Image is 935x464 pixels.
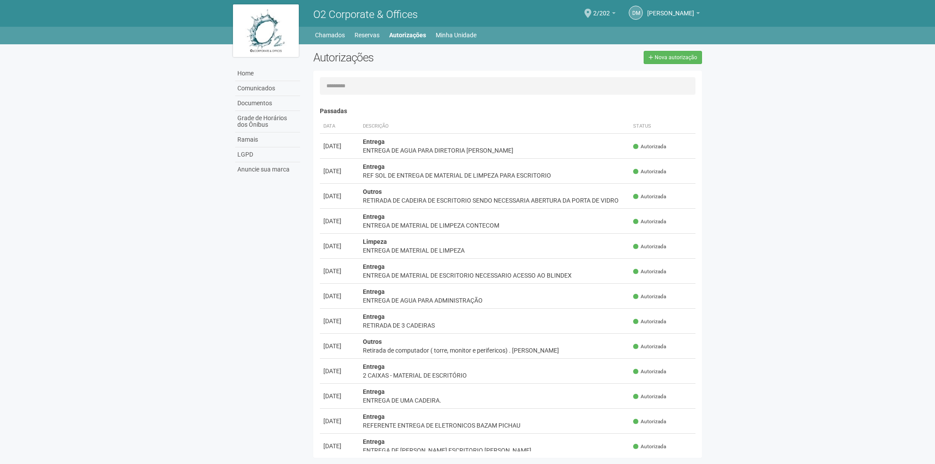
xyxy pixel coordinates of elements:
[235,81,300,96] a: Comunicados
[363,263,385,270] strong: Entrega
[320,108,696,114] h4: Passadas
[323,392,356,400] div: [DATE]
[363,296,627,305] div: ENTREGA DE AGUA PARA ADMINISTRAÇÃO
[363,146,627,155] div: ENTREGA DE AGUA PARA DIRETORIA [PERSON_NAME]
[313,8,418,21] span: O2 Corporate & Offices
[633,193,666,200] span: Autorizada
[355,29,380,41] a: Reservas
[633,243,666,250] span: Autorizada
[320,119,359,134] th: Data
[647,11,700,18] a: [PERSON_NAME]
[323,342,356,350] div: [DATE]
[363,271,627,280] div: ENTREGA DE MATERIAL DE ESCRITORIO NECESSARIO ACESSO AO BLINDEX
[633,268,666,275] span: Autorizada
[363,171,627,180] div: REF SOL DE ENTREGA DE MATERIAL DE LIMPEZA PARA ESCRITORIO
[389,29,426,41] a: Autorizações
[363,163,385,170] strong: Entrega
[323,317,356,325] div: [DATE]
[323,142,356,150] div: [DATE]
[630,119,695,134] th: Status
[363,446,627,455] div: ENTREGA DE [PERSON_NAME] ESCRITORIO [PERSON_NAME]
[363,346,627,355] div: Retirada de computador ( torre, monitor e perifericos) . [PERSON_NAME]
[633,418,666,425] span: Autorizada
[363,213,385,220] strong: Entrega
[323,242,356,250] div: [DATE]
[633,218,666,225] span: Autorizada
[363,388,385,395] strong: Entrega
[313,51,501,64] h2: Autorizações
[363,313,385,320] strong: Entrega
[363,438,385,445] strong: Entrega
[235,66,300,81] a: Home
[235,132,300,147] a: Ramais
[315,29,345,41] a: Chamados
[633,343,666,350] span: Autorizada
[593,11,616,18] a: 2/202
[633,293,666,300] span: Autorizada
[436,29,476,41] a: Minha Unidade
[323,367,356,375] div: [DATE]
[323,217,356,225] div: [DATE]
[323,192,356,200] div: [DATE]
[363,138,385,145] strong: Entrega
[235,96,300,111] a: Documentos
[363,246,627,255] div: ENTREGA DE MATERIAL DE LIMPEZA
[363,288,385,295] strong: Entrega
[323,267,356,275] div: [DATE]
[363,221,627,230] div: ENTREGA DE MATERIAL DE LIMPEZA CONTECOM
[633,168,666,175] span: Autorizada
[359,119,630,134] th: Descrição
[323,292,356,300] div: [DATE]
[323,417,356,425] div: [DATE]
[363,371,627,380] div: 2 CAIXAS - MATERIAL DE ESCRITÓRIO
[233,4,299,57] img: logo.jpg
[647,1,694,17] span: DIEGO MEDEIROS
[363,421,627,430] div: REFERENTE ENTREGA DE ELETRONICOS BAZAM PICHAU
[363,396,627,405] div: ENTREGA DE UMA CADEIRA.
[363,363,385,370] strong: Entrega
[235,111,300,132] a: Grade de Horários dos Ônibus
[363,188,382,195] strong: Outros
[363,196,627,205] div: RETIRADA DE CADEIRA DE ESCRITORIO SENDO NECESSARIA ABERTURA DA PORTA DE VIDRO
[363,338,382,345] strong: Outros
[323,442,356,450] div: [DATE]
[633,143,666,150] span: Autorizada
[363,321,627,330] div: RETIRADA DE 3 CADEIRAS
[633,393,666,400] span: Autorizada
[629,6,643,20] a: DM
[633,318,666,325] span: Autorizada
[633,368,666,375] span: Autorizada
[655,54,697,61] span: Nova autorização
[323,167,356,175] div: [DATE]
[633,443,666,450] span: Autorizada
[363,238,387,245] strong: Limpeza
[644,51,702,64] a: Nova autorização
[235,147,300,162] a: LGPD
[235,162,300,177] a: Anuncie sua marca
[363,413,385,420] strong: Entrega
[593,1,610,17] span: 2/202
